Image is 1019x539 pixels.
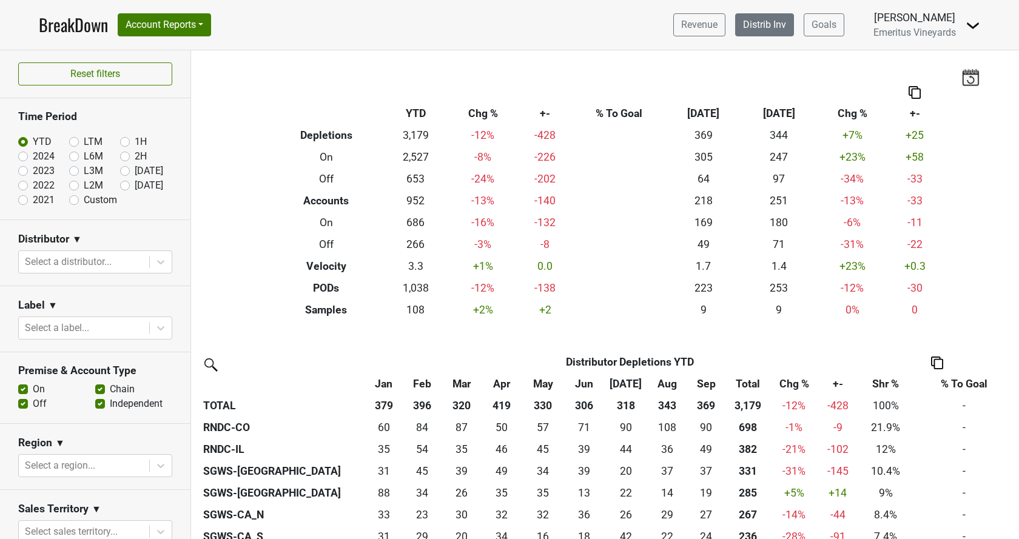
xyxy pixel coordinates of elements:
label: 2022 [33,178,55,193]
label: L2M [84,178,103,193]
a: BreakDown [39,12,108,38]
th: Jan: activate to sort column ascending [366,373,401,395]
td: 64 [665,168,741,190]
div: 50 [484,420,520,435]
button: Reset filters [18,62,172,85]
div: 60 [369,420,399,435]
td: -428 [519,124,573,146]
td: 34.5 [522,482,563,504]
td: 9 [741,299,817,321]
td: -226 [519,146,573,168]
img: filter [200,354,220,373]
td: -16 % [448,212,519,233]
th: SGWS-[GEOGRAPHIC_DATA] [200,460,366,482]
th: &nbsp;: activate to sort column ascending [200,373,366,395]
div: 87 [446,420,478,435]
label: YTD [33,135,52,149]
th: 697.716 [725,417,772,438]
th: Jul: activate to sort column ascending [605,373,647,395]
td: -13 % [817,190,888,212]
div: 49 [691,441,722,457]
td: 26.333 [443,482,481,504]
td: 53.917 [402,438,443,460]
th: 396 [402,395,443,417]
div: 33 [369,507,399,523]
th: Depletions [269,124,384,146]
td: 33.834 [402,482,443,504]
div: 35 [369,441,399,457]
th: Apr: activate to sort column ascending [481,373,522,395]
td: 1.7 [665,255,741,277]
th: Chg % [448,102,519,124]
td: 50.167 [481,417,522,438]
span: -12% [782,400,805,412]
div: 31 [369,463,399,479]
div: 29 [650,507,685,523]
th: +-: activate to sort column ascending [817,373,858,395]
td: 49.2 [688,438,725,460]
td: 48.584 [481,460,522,482]
th: 285.002 [725,482,772,504]
td: 19.167 [688,482,725,504]
td: 45.252 [402,460,443,482]
th: RNDC-CO [200,417,366,438]
th: 330 [522,395,563,417]
span: ▼ [92,502,101,517]
td: -8 % [448,146,519,168]
td: -1 % [772,417,817,438]
td: -11 [888,212,942,233]
td: 44 [605,438,647,460]
div: 45 [525,441,561,457]
a: Goals [804,13,844,36]
td: -202 [519,168,573,190]
label: 2024 [33,149,55,164]
td: 952 [384,190,448,212]
div: 54 [405,441,440,457]
td: 653 [384,168,448,190]
td: -31 % [772,460,817,482]
th: Off [269,168,384,190]
td: 9 [665,299,741,321]
label: [DATE] [135,164,163,178]
td: 0 [888,299,942,321]
th: PODs [269,277,384,299]
td: 31.5 [522,504,563,526]
div: 285 [728,485,768,501]
td: +2 % [448,299,519,321]
td: 8.4% [858,504,913,526]
td: 89.9 [688,417,725,438]
div: 382 [728,441,768,457]
td: -12 % [448,277,519,299]
td: 686 [384,212,448,233]
td: 30.667 [366,460,401,482]
div: 39 [567,463,602,479]
th: Feb: activate to sort column ascending [402,373,443,395]
td: 60.25 [366,417,401,438]
h3: Premise & Account Type [18,364,172,377]
th: Mar: activate to sort column ascending [443,373,481,395]
td: +0.3 [888,255,942,277]
img: Copy to clipboard [931,357,943,369]
th: [DATE] [665,102,741,124]
td: 36 [563,504,605,526]
th: 306 [563,395,605,417]
div: -102 [820,441,856,457]
th: Samples [269,299,384,321]
td: 108 [384,299,448,321]
th: 318 [605,395,647,417]
div: 35 [484,485,520,501]
div: 90 [691,420,722,435]
th: +- [519,102,573,124]
td: 28.5 [647,504,688,526]
div: +14 [820,485,856,501]
td: -12 % [817,277,888,299]
h3: Sales Territory [18,503,89,515]
td: +1 % [448,255,519,277]
td: +5 % [772,482,817,504]
td: -33 [888,190,942,212]
label: [DATE] [135,178,163,193]
div: 49 [484,463,520,479]
div: 108 [650,420,685,435]
td: +58 [888,146,942,168]
th: Distributor Depletions YTD [402,351,859,373]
